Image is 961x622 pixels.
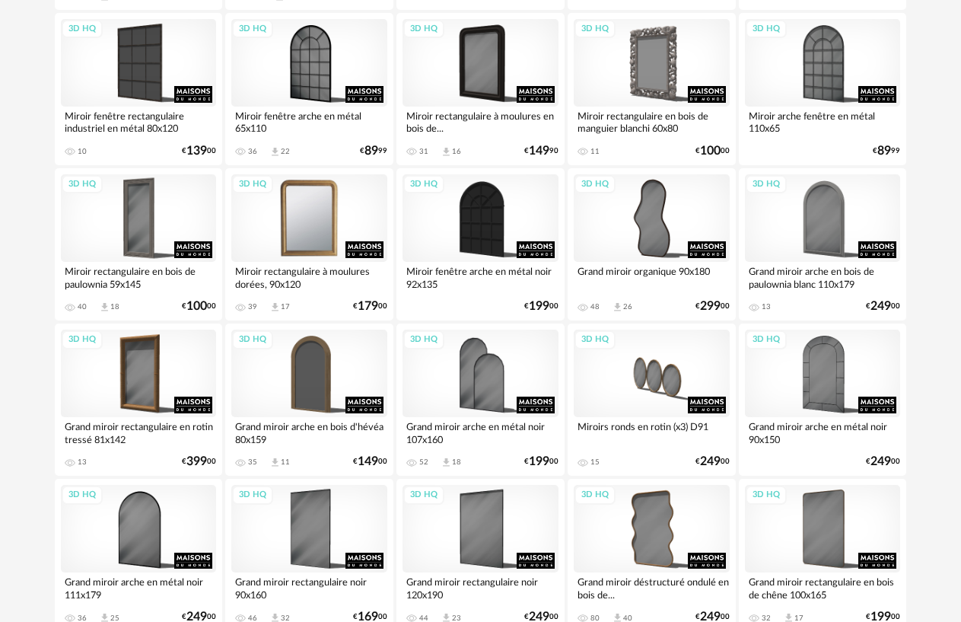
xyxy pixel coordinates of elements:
a: 3D HQ Miroir rectangulaire à moulures dorées, 90x120 39 Download icon 17 €17900 [225,168,393,321]
div: 3D HQ [232,486,273,505]
a: 3D HQ Miroir rectangulaire à moulures en bois de... 31 Download icon 16 €14990 [396,13,565,165]
span: 249 [870,457,891,467]
div: Grand miroir organique 90x180 [574,262,730,292]
div: 3D HQ [746,20,787,39]
div: 13 [762,302,771,311]
div: € 00 [695,301,730,311]
div: € 00 [353,457,387,467]
div: € 00 [866,612,900,622]
div: 3D HQ [62,20,103,39]
div: Miroir fenêtre rectangulaire industriel en métal 80x120 [61,107,217,137]
div: Grand miroir rectangulaire en bois de chêne 100x165 [745,573,901,603]
span: Download icon [441,457,452,468]
div: Miroir arche fenêtre en métal 110x65 [745,107,901,137]
div: 3D HQ [574,330,616,349]
div: € 00 [695,612,730,622]
div: 26 [623,302,632,311]
div: € 99 [360,146,387,156]
span: 199 [870,612,891,622]
a: 3D HQ Miroir fenêtre arche en métal 65x110 36 Download icon 22 €8999 [225,13,393,165]
div: € 00 [524,612,558,622]
div: 22 [281,147,290,156]
div: 3D HQ [746,330,787,349]
div: 17 [281,302,290,311]
div: € 90 [524,146,558,156]
a: 3D HQ Grand miroir arche en métal noir 107x160 52 Download icon 18 €19900 [396,324,565,476]
span: 100 [186,301,207,311]
div: Grand miroir rectangulaire en rotin tressé 81x142 [61,417,217,448]
span: Download icon [441,146,452,158]
div: Grand miroir arche en bois d'hévéa 80x159 [231,417,387,448]
a: 3D HQ Miroir arche fenêtre en métal 110x65 €8999 [739,13,907,165]
a: 3D HQ Miroir rectangulaire en bois de paulownia 59x145 40 Download icon 18 €10000 [55,168,223,321]
div: € 00 [524,457,558,467]
div: € 00 [182,301,216,311]
div: 16 [452,147,461,156]
div: Miroir rectangulaire à moulures en bois de... [403,107,558,137]
div: 3D HQ [403,175,444,194]
div: 31 [419,147,428,156]
div: Grand miroir rectangulaire noir 120x190 [403,573,558,603]
span: Download icon [612,301,623,313]
div: € 00 [182,612,216,622]
div: 15 [590,458,600,467]
div: € 00 [353,612,387,622]
div: 11 [590,147,600,156]
div: Miroir fenêtre arche en métal 65x110 [231,107,387,137]
div: € 00 [866,457,900,467]
span: 179 [358,301,378,311]
div: 18 [110,302,119,311]
div: 3D HQ [62,486,103,505]
div: 3D HQ [403,486,444,505]
div: 52 [419,458,428,467]
div: € 99 [873,146,900,156]
a: 3D HQ Grand miroir rectangulaire en rotin tressé 81x142 13 €39900 [55,324,223,476]
div: 3D HQ [746,486,787,505]
div: Grand miroir arche en métal noir 111x179 [61,573,217,603]
div: € 00 [182,457,216,467]
span: 399 [186,457,207,467]
span: 100 [700,146,721,156]
div: 3D HQ [403,330,444,349]
span: 249 [529,612,549,622]
div: 3D HQ [62,175,103,194]
a: 3D HQ Miroirs ronds en rotin (x3) D91 15 €24900 [568,324,736,476]
div: 10 [78,147,87,156]
span: 89 [364,146,378,156]
a: 3D HQ Grand miroir organique 90x180 48 Download icon 26 €29900 [568,168,736,321]
div: € 00 [524,301,558,311]
div: Miroir rectangulaire à moulures dorées, 90x120 [231,262,387,292]
a: 3D HQ Grand miroir arche en bois de paulownia blanc 110x179 13 €24900 [739,168,907,321]
div: Grand miroir arche en métal noir 90x150 [745,417,901,448]
div: 11 [281,458,290,467]
div: 39 [248,302,257,311]
div: 3D HQ [746,175,787,194]
div: 3D HQ [574,486,616,505]
div: Miroir rectangulaire en bois de manguier blanchi 60x80 [574,107,730,137]
span: 149 [529,146,549,156]
span: Download icon [269,457,281,468]
span: 249 [700,612,721,622]
div: € 00 [866,301,900,311]
div: € 00 [353,301,387,311]
div: € 00 [182,146,216,156]
div: Miroirs ronds en rotin (x3) D91 [574,417,730,448]
a: 3D HQ Grand miroir arche en bois d'hévéa 80x159 35 Download icon 11 €14900 [225,324,393,476]
div: € 00 [695,146,730,156]
div: 3D HQ [574,20,616,39]
span: 169 [358,612,378,622]
div: 35 [248,458,257,467]
span: 199 [529,301,549,311]
span: 249 [870,301,891,311]
div: Miroir fenêtre arche en métal noir 92x135 [403,262,558,292]
div: 36 [248,147,257,156]
div: Grand miroir arche en bois de paulownia blanc 110x179 [745,262,901,292]
a: 3D HQ Miroir fenêtre rectangulaire industriel en métal 80x120 10 €13900 [55,13,223,165]
span: 139 [186,146,207,156]
span: 199 [529,457,549,467]
div: 3D HQ [232,330,273,349]
span: Download icon [269,146,281,158]
div: Grand miroir déstructuré ondulé en bois de... [574,573,730,603]
div: Miroir rectangulaire en bois de paulownia 59x145 [61,262,217,292]
span: 89 [877,146,891,156]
